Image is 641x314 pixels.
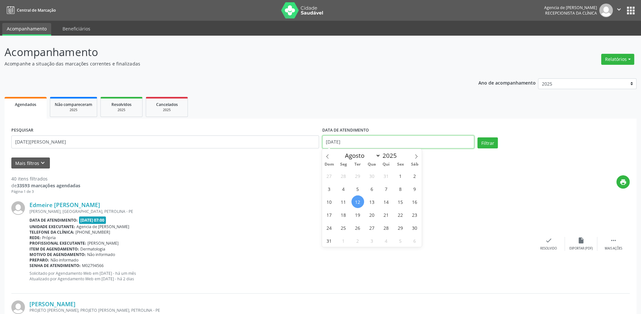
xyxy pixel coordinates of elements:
[29,201,100,208] a: Edmeire [PERSON_NAME]
[351,234,364,247] span: Setembro 2, 2025
[478,78,536,87] p: Ano de acompanhamento
[394,195,407,208] span: Agosto 15, 2025
[342,151,381,160] select: Month
[599,4,613,17] img: img
[105,108,138,112] div: 2025
[610,237,617,244] i: 
[80,246,105,252] span: Dermatologia
[366,182,378,195] span: Agosto 6, 2025
[29,246,79,252] b: Item de agendamento:
[75,229,110,235] span: [PHONE_NUMBER]
[366,221,378,234] span: Agosto 27, 2025
[408,208,421,221] span: Agosto 23, 2025
[11,182,80,189] div: de
[337,182,350,195] span: Agosto 4, 2025
[380,182,393,195] span: Agosto 7, 2025
[79,216,106,224] span: [DATE] 07:00
[408,195,421,208] span: Agosto 16, 2025
[55,102,92,107] span: Não compareceram
[29,271,532,282] p: Solicitado por Agendamento Web em [DATE] - há um mês Atualizado por Agendamento Web em [DATE] - h...
[380,195,393,208] span: Agosto 14, 2025
[366,195,378,208] span: Agosto 13, 2025
[17,182,80,189] strong: 33593 marcações agendadas
[5,60,447,67] p: Acompanhe a situação das marcações correntes e finalizadas
[540,246,557,251] div: Resolvido
[58,23,95,34] a: Beneficiários
[2,23,51,36] a: Acompanhamento
[29,229,74,235] b: Telefone da clínica:
[394,169,407,182] span: Agosto 1, 2025
[380,169,393,182] span: Julho 31, 2025
[337,221,350,234] span: Agosto 25, 2025
[350,162,365,167] span: Ter
[616,175,630,189] button: print
[569,246,593,251] div: Exportar (PDF)
[323,182,336,195] span: Agosto 3, 2025
[39,159,46,167] i: keyboard_arrow_down
[394,234,407,247] span: Setembro 5, 2025
[337,234,350,247] span: Setembro 1, 2025
[322,162,336,167] span: Dom
[605,246,622,251] div: Mais ações
[366,208,378,221] span: Agosto 20, 2025
[578,237,585,244] i: insert_drive_file
[11,189,80,194] div: Página 1 de 3
[11,157,50,169] button: Mais filtroskeyboard_arrow_down
[408,182,421,195] span: Agosto 9, 2025
[5,44,447,60] p: Acompanhamento
[365,162,379,167] span: Qua
[42,235,56,240] span: Própria
[5,5,56,16] a: Central de Marcação
[29,257,49,263] b: Preparo:
[601,54,634,65] button: Relatórios
[366,169,378,182] span: Julho 30, 2025
[29,217,78,223] b: Data de atendimento:
[29,209,532,214] div: [PERSON_NAME], [GEOGRAPHIC_DATA], PETROLINA - PE
[336,162,350,167] span: Seg
[477,137,498,148] button: Filtrar
[17,7,56,13] span: Central de Marcação
[15,102,36,107] span: Agendados
[11,300,25,314] img: img
[351,169,364,182] span: Julho 29, 2025
[379,162,393,167] span: Qui
[620,179,627,186] i: print
[408,169,421,182] span: Agosto 2, 2025
[11,201,25,215] img: img
[323,169,336,182] span: Julho 27, 2025
[381,151,402,160] input: Year
[351,208,364,221] span: Agosto 19, 2025
[380,208,393,221] span: Agosto 21, 2025
[366,234,378,247] span: Setembro 3, 2025
[408,221,421,234] span: Agosto 30, 2025
[111,102,132,107] span: Resolvidos
[51,257,78,263] span: Não informado
[11,135,319,148] input: Nome, código do beneficiário ou CPF
[545,237,552,244] i: check
[29,300,75,308] a: [PERSON_NAME]
[87,240,119,246] span: [PERSON_NAME]
[351,182,364,195] span: Agosto 5, 2025
[323,221,336,234] span: Agosto 24, 2025
[322,125,369,135] label: DATA DE ATENDIMENTO
[29,263,81,268] b: Senha de atendimento:
[323,208,336,221] span: Agosto 17, 2025
[29,308,532,313] div: PROJETO [PERSON_NAME], PROJETO [PERSON_NAME], PETROLINA - PE
[29,240,86,246] b: Profissional executante:
[351,195,364,208] span: Agosto 12, 2025
[544,5,597,10] div: Agencia de [PERSON_NAME]
[394,182,407,195] span: Agosto 8, 2025
[11,125,33,135] label: PESQUISAR
[393,162,407,167] span: Sex
[394,208,407,221] span: Agosto 22, 2025
[615,6,623,13] i: 
[407,162,422,167] span: Sáb
[337,195,350,208] span: Agosto 11, 2025
[87,252,115,257] span: Não informado
[351,221,364,234] span: Agosto 26, 2025
[323,234,336,247] span: Agosto 31, 2025
[625,5,636,16] button: apps
[380,221,393,234] span: Agosto 28, 2025
[29,235,41,240] b: Rede:
[545,10,597,16] span: Recepcionista da clínica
